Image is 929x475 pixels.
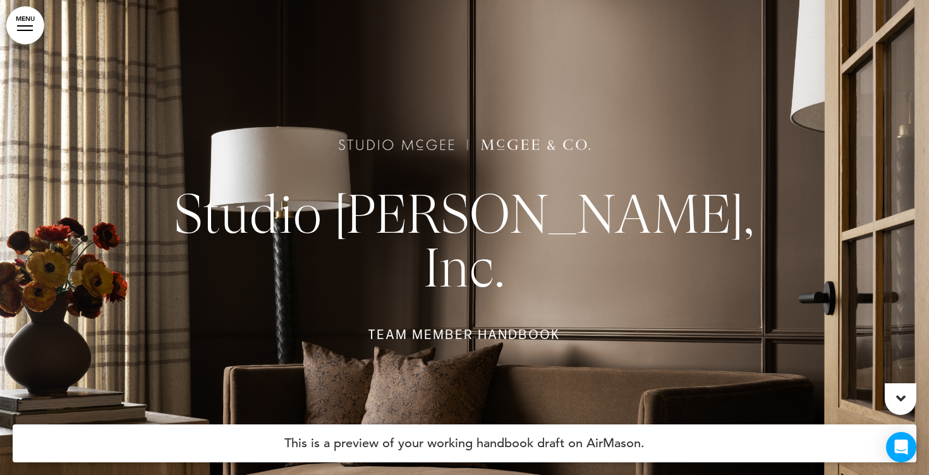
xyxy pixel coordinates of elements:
[339,139,590,150] img: 1684325117258.png
[368,326,561,342] span: TEAM MEMBER Handbook
[886,432,916,462] div: Open Intercom Messenger
[174,185,755,299] span: Studio [PERSON_NAME], Inc.
[13,424,916,462] h4: This is a preview of your working handbook draft on AirMason.
[6,6,44,44] a: MENU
